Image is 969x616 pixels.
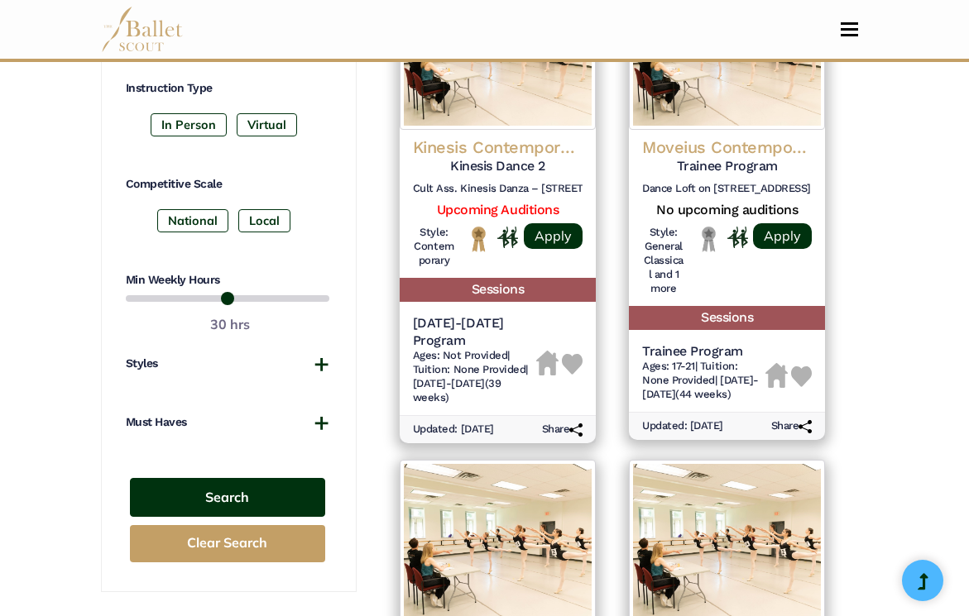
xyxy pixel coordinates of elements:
img: Heart [791,366,812,387]
h5: [DATE]-[DATE] Program [413,315,536,350]
output: 30 hrs [210,314,250,336]
h4: Kinesis Contemporary Dance Company (KCDC) [413,136,583,158]
a: Apply [524,223,583,249]
h6: Dance Loft on [STREET_ADDRESS][US_STATE] [642,182,812,196]
h4: Must Haves [126,414,187,431]
button: Search [130,478,325,517]
img: Housing Unavailable [536,351,559,375]
span: Tuition: None Provided [413,363,525,375]
img: In Person [497,227,518,248]
h4: Moveius Contemporary Ballet [642,136,812,158]
span: Ages: 17-21 [642,360,695,372]
label: Virtual [237,113,297,136]
img: Local [698,226,719,251]
h5: Sessions [400,278,596,302]
img: Housing Unavailable [765,363,788,388]
label: In Person [151,113,227,136]
a: Apply [753,223,812,249]
span: Ages: Not Provided [413,349,507,361]
button: Toggle navigation [830,21,869,37]
img: In Person [727,227,748,248]
button: Must Haves [126,414,329,431]
h5: Sessions [629,306,825,330]
label: National [157,209,228,232]
h6: Cult Ass. Kinesis Danza – [STREET_ADDRESS][PERSON_NAME][PERSON_NAME] [413,182,583,196]
span: [DATE]-[DATE] (39 weeks) [413,377,501,404]
img: Heart [562,354,583,375]
span: Tuition: None Provided [642,360,737,386]
h6: Style: General Classical and 1 more [642,226,684,296]
span: [DATE]-[DATE] (44 weeks) [642,374,758,400]
h5: Trainee Program [642,158,812,175]
h5: No upcoming auditions [642,202,812,219]
h6: Share [771,419,813,433]
img: National [468,226,489,251]
h4: Styles [126,356,158,372]
a: Upcoming Auditions [437,202,559,217]
h4: Competitive Scale [126,176,329,193]
h6: Updated: [DATE] [642,419,723,433]
h6: Style: Contemporary [413,226,455,268]
h6: Updated: [DATE] [413,423,494,437]
h5: Kinesis Dance 2 [413,158,583,175]
h4: Instruction Type [126,80,329,97]
h6: | | [642,360,765,402]
h4: Min Weekly Hours [126,272,329,289]
h6: Share [542,423,583,437]
button: Styles [126,356,329,372]
h6: | | [413,349,536,405]
h5: Trainee Program [642,343,765,361]
label: Local [238,209,290,232]
button: Clear Search [130,525,325,562]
